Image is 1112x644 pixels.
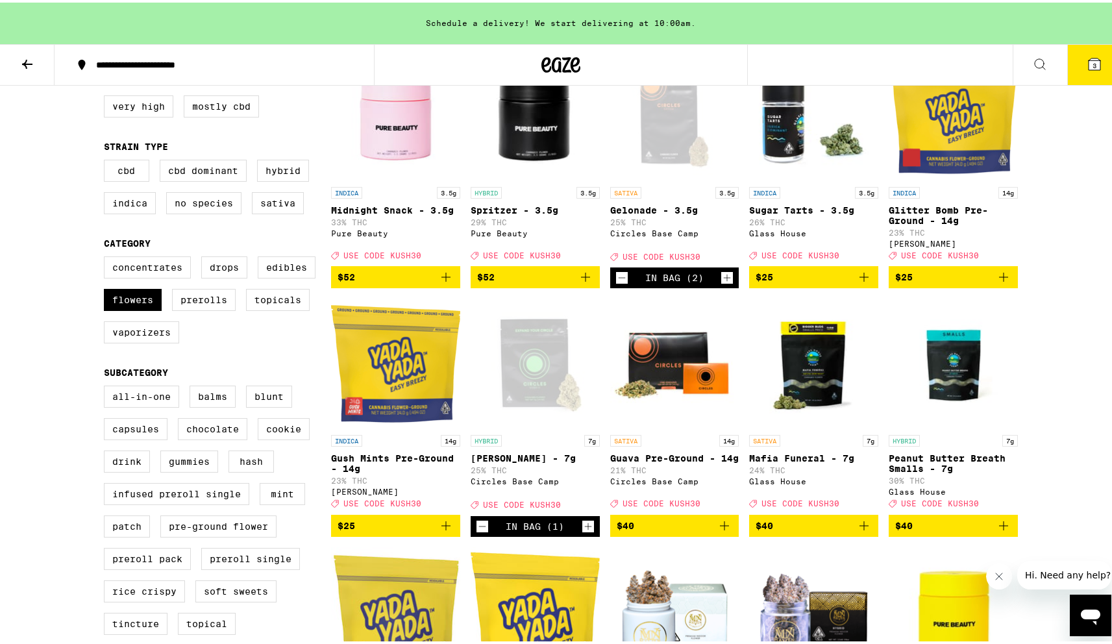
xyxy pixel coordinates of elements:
[998,184,1018,196] p: 14g
[195,578,277,600] label: Soft Sweets
[252,190,304,212] label: Sativa
[715,184,739,196] p: 3.5g
[1017,558,1111,587] iframe: Message from company
[1002,432,1018,444] p: 7g
[610,432,641,444] p: SATIVA
[343,249,421,257] span: USE CODE KUSH30
[610,184,641,196] p: SATIVA
[104,383,179,405] label: All-In-One
[617,518,634,528] span: $40
[104,236,151,246] legend: Category
[610,475,739,483] div: Circles Base Camp
[331,48,460,264] a: Open page for Midnight Snack - 3.5g from Pure Beauty
[201,254,247,276] label: Drops
[610,216,739,224] p: 25% THC
[104,545,191,567] label: Preroll Pack
[441,432,460,444] p: 14g
[889,203,1018,223] p: Glitter Bomb Pre-Ground - 14g
[901,497,979,506] span: USE CODE KUSH30
[749,464,878,472] p: 24% THC
[104,319,179,341] label: Vaporizers
[343,497,421,506] span: USE CODE KUSH30
[610,296,739,426] img: Circles Base Camp - Guava Pre-Ground - 14g
[257,157,309,179] label: Hybrid
[889,237,1018,245] div: [PERSON_NAME]
[610,296,739,512] a: Open page for Guava Pre-Ground - 14g from Circles Base Camp
[471,216,600,224] p: 29% THC
[104,157,149,179] label: CBD
[761,497,839,506] span: USE CODE KUSH30
[749,227,878,235] div: Glass House
[471,184,502,196] p: HYBRID
[104,93,173,115] label: Very High
[246,383,292,405] label: Blunt
[889,296,1018,512] a: Open page for Peanut Butter Breath Smalls - 7g from Glass House
[258,415,310,438] label: Cookie
[331,184,362,196] p: INDICA
[104,480,249,502] label: Infused Preroll Single
[331,48,460,178] img: Pure Beauty - Midnight Snack - 3.5g
[331,474,460,482] p: 23% THC
[160,157,247,179] label: CBD Dominant
[178,415,247,438] label: Chocolate
[331,203,460,213] p: Midnight Snack - 3.5g
[471,451,600,461] p: [PERSON_NAME] - 7g
[471,264,600,286] button: Add to bag
[331,296,460,426] img: Yada Yada - Gush Mints Pre-Ground - 14g
[471,464,600,472] p: 25% THC
[331,296,460,512] a: Open page for Gush Mints Pre-Ground - 14g from Yada Yada
[889,474,1018,482] p: 30% THC
[749,451,878,461] p: Mafia Funeral - 7g
[104,365,168,375] legend: Subcategory
[863,432,878,444] p: 7g
[889,48,1018,178] img: Yada Yada - Glitter Bomb Pre-Ground - 14g
[331,432,362,444] p: INDICA
[260,480,305,502] label: Mint
[172,286,236,308] label: Prerolls
[331,264,460,286] button: Add to bag
[331,216,460,224] p: 33% THC
[986,561,1012,587] iframe: Close message
[104,286,162,308] label: Flowers
[483,499,561,507] span: USE CODE KUSH30
[761,249,839,257] span: USE CODE KUSH30
[582,517,595,530] button: Increment
[749,432,780,444] p: SATIVA
[104,578,185,600] label: Rice Crispy
[483,249,561,257] span: USE CODE KUSH30
[719,432,739,444] p: 14g
[160,448,218,470] label: Gummies
[178,610,236,632] label: Topical
[749,184,780,196] p: INDICA
[623,250,700,258] span: USE CODE KUSH30
[104,513,150,535] label: Patch
[889,485,1018,493] div: Glass House
[437,184,460,196] p: 3.5g
[104,190,156,212] label: Indica
[338,269,355,280] span: $52
[584,432,600,444] p: 7g
[471,227,600,235] div: Pure Beauty
[331,512,460,534] button: Add to bag
[576,184,600,196] p: 3.5g
[331,485,460,493] div: [PERSON_NAME]
[889,48,1018,264] a: Open page for Glitter Bomb Pre-Ground - 14g from Yada Yada
[246,286,310,308] label: Topicals
[104,139,168,149] legend: Strain Type
[104,448,150,470] label: Drink
[471,48,600,264] a: Open page for Spritzer - 3.5g from Pure Beauty
[610,48,739,265] a: Open page for Gelonade - 3.5g from Circles Base Camp
[190,383,236,405] label: Balms
[749,296,878,426] img: Glass House - Mafia Funeral - 7g
[477,269,495,280] span: $52
[471,48,600,178] img: Pure Beauty - Spritzer - 3.5g
[889,184,920,196] p: INDICA
[166,190,241,212] label: No Species
[623,497,700,506] span: USE CODE KUSH30
[160,513,277,535] label: Pre-ground Flower
[895,269,913,280] span: $25
[506,519,564,529] div: In Bag (1)
[895,518,913,528] span: $40
[1070,592,1111,634] iframe: Button to launch messaging window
